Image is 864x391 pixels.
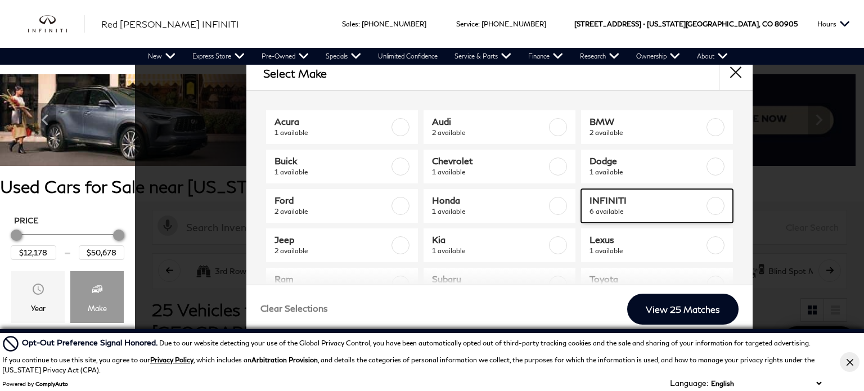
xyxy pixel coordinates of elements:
[571,48,628,65] a: Research
[274,116,389,127] span: Acura
[22,338,159,347] span: Opt-Out Preference Signal Honored .
[589,234,704,245] span: Lexus
[274,234,389,245] span: Jeep
[424,150,575,183] a: Chevrolet1 available
[456,20,478,28] span: Service
[370,48,446,65] a: Unlimited Confidence
[274,245,389,257] span: 2 available
[274,167,389,178] span: 1 available
[688,48,736,65] a: About
[260,303,328,316] a: Clear Selections
[840,352,859,372] button: Close Button
[581,268,733,302] a: Toyota1 available
[581,110,733,144] a: BMW2 available
[251,356,318,364] strong: Arbitration Provision
[478,20,480,28] span: :
[150,356,193,364] a: Privacy Policy
[184,48,253,65] a: Express Store
[274,195,389,206] span: Ford
[358,20,360,28] span: :
[2,380,68,387] div: Powered by
[520,48,571,65] a: Finance
[35,380,68,387] a: ComplyAuto
[432,127,547,138] span: 2 available
[139,48,736,65] nav: Main Navigation
[31,280,45,302] span: Year
[581,189,733,223] a: INFINITI6 available
[266,228,418,262] a: Jeep2 available
[589,206,704,217] span: 6 available
[424,268,575,302] a: Subaru1 available
[589,245,704,257] span: 1 available
[432,167,547,178] span: 1 available
[589,116,704,127] span: BMW
[113,230,124,241] div: Maximum Price
[424,110,575,144] a: Audi2 available
[317,48,370,65] a: Specials
[11,245,56,260] input: Minimum
[253,48,317,65] a: Pre-Owned
[481,20,546,28] a: [PHONE_NUMBER]
[670,379,708,387] div: Language:
[11,271,65,323] div: YearYear
[708,378,824,389] select: Language Select
[432,206,547,217] span: 1 available
[274,155,389,167] span: Buick
[28,15,84,33] img: INFINITI
[782,326,856,354] a: Live Chat
[2,356,814,374] p: If you continue to use this site, you agree to our , which includes an , and details the categori...
[432,234,547,245] span: Kia
[424,228,575,262] a: Kia1 available
[432,273,547,285] span: Subaru
[446,48,520,65] a: Service & Parts
[589,167,704,178] span: 1 available
[589,195,704,206] span: INFINITI
[11,230,22,241] div: Minimum Price
[101,17,239,31] a: Red [PERSON_NAME] INFINITI
[266,189,418,223] a: Ford2 available
[432,116,547,127] span: Audi
[79,245,124,260] input: Maximum
[263,67,327,79] h2: Select Make
[432,245,547,257] span: 1 available
[581,150,733,183] a: Dodge1 available
[91,280,104,302] span: Make
[424,189,575,223] a: Honda1 available
[88,302,107,314] div: Make
[432,155,547,167] span: Chevrolet
[581,228,733,262] a: Lexus1 available
[28,15,84,33] a: infiniti
[574,20,798,28] a: [STREET_ADDRESS] • [US_STATE][GEOGRAPHIC_DATA], CO 80905
[274,206,389,217] span: 2 available
[266,268,418,302] a: Ram1 available
[274,273,389,285] span: Ram
[627,294,739,325] a: View 25 Matches
[101,19,239,29] span: Red [PERSON_NAME] INFINITI
[589,155,704,167] span: Dodge
[432,195,547,206] span: Honda
[719,56,753,90] button: close
[139,48,184,65] a: New
[70,271,124,323] div: MakeMake
[589,273,704,285] span: Toyota
[22,336,811,348] div: Due to our website detecting your use of the Global Privacy Control, you have been automatically ...
[589,127,704,138] span: 2 available
[342,20,358,28] span: Sales
[31,302,46,314] div: Year
[14,215,121,226] h5: Price
[11,226,124,260] div: Price
[274,127,389,138] span: 1 available
[266,110,418,144] a: Acura1 available
[628,48,688,65] a: Ownership
[34,103,56,137] div: Previous
[266,150,418,183] a: Buick1 available
[362,20,426,28] a: [PHONE_NUMBER]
